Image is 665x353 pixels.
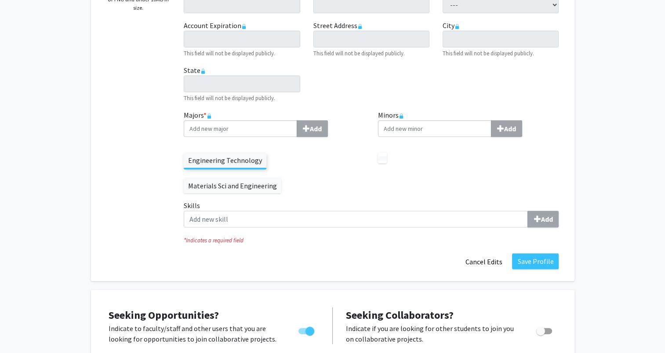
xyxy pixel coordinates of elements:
small: This field will not be displayed publicly. [184,50,275,57]
input: MinorsAdd [378,120,491,137]
svg: This information is provided and automatically updated by Drexel University and is not editable o... [357,24,363,29]
svg: This information is provided and automatically updated by Drexel University and is not editable o... [241,24,247,29]
p: Indicate if you are looking for other students to join you on collaborative projects. [346,323,520,344]
i: Indicates a required field [184,236,559,245]
svg: This information is provided and automatically updated by Drexel University and is not editable o... [454,24,460,29]
small: This field will not be displayed publicly. [184,94,275,101]
small: This field will not be displayed publicly. [443,50,534,57]
button: Minors [491,120,522,137]
label: Materials Sci and Engineering [184,178,281,193]
b: Add [504,124,516,133]
p: Indicate to faculty/staff and other users that you are looking for opportunities to join collabor... [109,323,282,344]
label: City [443,20,460,31]
label: Minors [378,110,559,137]
div: Toggle [533,323,557,336]
svg: This information is provided and automatically updated by Drexel University and is not editable o... [200,68,206,74]
button: Skills [527,211,559,227]
div: Toggle [295,323,319,336]
label: Street Address [313,20,363,31]
label: Skills [184,200,559,227]
button: Save Profile [512,253,559,269]
input: SkillsAdd [184,211,528,227]
button: Cancel Edits [459,253,508,270]
button: Majors* [297,120,328,137]
b: Add [541,215,552,223]
b: Add [310,124,322,133]
label: Engineering Technology [184,153,266,168]
small: This field will not be displayed publicly. [313,50,405,57]
label: State [184,65,206,76]
span: Seeking Opportunities? [109,308,219,322]
iframe: Chat [7,313,37,346]
span: Seeking Collaborators? [346,308,454,322]
label: Account Expiration [184,20,247,31]
input: Majors*Add [184,120,297,137]
label: Majors [184,110,365,137]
